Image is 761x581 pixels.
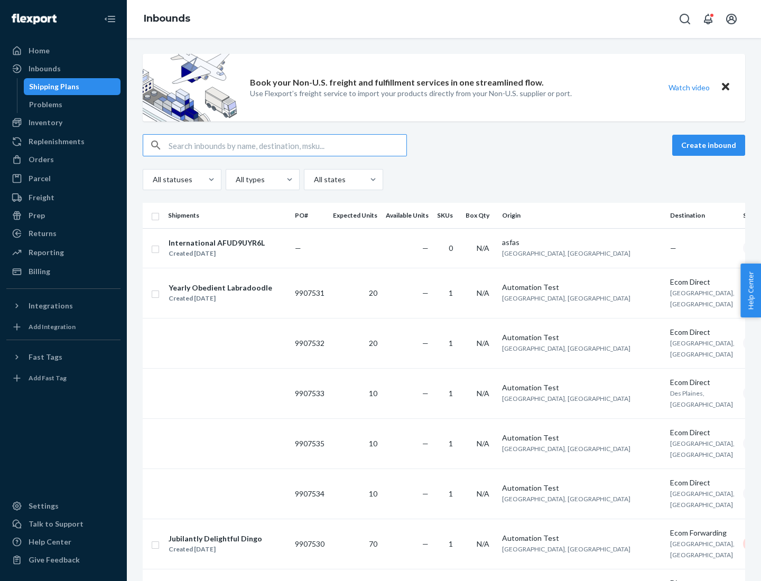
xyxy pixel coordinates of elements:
[477,489,489,498] span: N/A
[6,189,120,206] a: Freight
[422,389,429,398] span: —
[502,282,662,293] div: Automation Test
[502,382,662,393] div: Automation Test
[719,80,732,95] button: Close
[6,516,120,532] a: Talk to Support
[382,203,433,228] th: Available Units
[169,544,262,555] div: Created [DATE]
[169,238,265,248] div: International AFUD9UYR6L
[6,551,120,568] button: Give Feedback
[169,293,272,304] div: Created [DATE]
[461,203,498,228] th: Box Qty
[235,174,236,185] input: All types
[169,248,265,259] div: Created [DATE]
[670,389,733,408] span: Des Plaines, [GEOGRAPHIC_DATA]
[169,135,406,156] input: Search inbounds by name, destination, msku...
[670,540,735,559] span: [GEOGRAPHIC_DATA], [GEOGRAPHIC_DATA]
[369,389,377,398] span: 10
[29,154,54,165] div: Orders
[502,332,662,343] div: Automation Test
[477,243,489,252] span: N/A
[670,439,735,458] span: [GEOGRAPHIC_DATA], [GEOGRAPHIC_DATA]
[670,289,735,308] span: [GEOGRAPHIC_DATA], [GEOGRAPHIC_DATA]
[99,8,120,30] button: Close Navigation
[291,368,329,418] td: 9907533
[291,519,329,569] td: 9907530
[670,427,735,438] div: Ecom Direct
[6,318,120,335] a: Add Integration
[24,96,121,113] a: Problems
[12,14,57,24] img: Flexport logo
[422,288,429,297] span: —
[250,77,544,89] p: Book your Non-U.S. freight and fulfillment services in one streamlined flow.
[29,266,50,277] div: Billing
[449,539,453,548] span: 1
[29,301,73,311] div: Integrations
[29,555,80,565] div: Give Feedback
[502,249,630,257] span: [GEOGRAPHIC_DATA], [GEOGRAPHIC_DATA]
[291,418,329,468] td: 9907535
[498,203,666,228] th: Origin
[29,228,57,239] div: Returns
[250,88,572,99] p: Use Flexport’s freight service to import your products directly from your Non-U.S. supplier or port.
[433,203,461,228] th: SKUs
[502,545,630,553] span: [GEOGRAPHIC_DATA], [GEOGRAPHIC_DATA]
[29,537,71,547] div: Help Center
[477,339,489,348] span: N/A
[135,4,199,34] ol: breadcrumbs
[449,389,453,398] span: 1
[477,389,489,398] span: N/A
[477,439,489,448] span: N/A
[502,294,630,302] span: [GEOGRAPHIC_DATA], [GEOGRAPHIC_DATA]
[24,78,121,95] a: Shipping Plans
[672,135,745,156] button: Create inbound
[449,339,453,348] span: 1
[6,498,120,514] a: Settings
[662,80,717,95] button: Watch video
[422,439,429,448] span: —
[670,377,735,388] div: Ecom Direct
[29,192,54,203] div: Freight
[291,203,329,228] th: PO#
[29,99,62,110] div: Problems
[169,283,272,293] div: Yearly Obedient Labradoodle
[29,210,45,221] div: Prep
[29,373,67,382] div: Add Fast Tag
[740,264,761,317] button: Help Center
[670,528,735,538] div: Ecom Forwarding
[291,468,329,519] td: 9907534
[6,60,120,77] a: Inbounds
[502,433,662,443] div: Automation Test
[670,490,735,509] span: [GEOGRAPHIC_DATA], [GEOGRAPHIC_DATA]
[29,63,61,74] div: Inbounds
[29,136,85,147] div: Replenishments
[29,81,79,92] div: Shipping Plans
[152,174,153,185] input: All statuses
[6,349,120,366] button: Fast Tags
[6,533,120,550] a: Help Center
[502,445,630,453] span: [GEOGRAPHIC_DATA], [GEOGRAPHIC_DATA]
[449,489,453,498] span: 1
[502,344,630,352] span: [GEOGRAPHIC_DATA], [GEOGRAPHIC_DATA]
[502,395,630,402] span: [GEOGRAPHIC_DATA], [GEOGRAPHIC_DATA]
[313,174,314,185] input: All states
[144,13,190,24] a: Inbounds
[6,207,120,224] a: Prep
[29,501,59,511] div: Settings
[291,318,329,368] td: 9907532
[164,203,291,228] th: Shipments
[449,439,453,448] span: 1
[502,495,630,503] span: [GEOGRAPHIC_DATA], [GEOGRAPHIC_DATA]
[6,151,120,168] a: Orders
[422,339,429,348] span: —
[369,489,377,498] span: 10
[329,203,382,228] th: Expected Units
[6,297,120,314] button: Integrations
[666,203,739,228] th: Destination
[6,225,120,242] a: Returns
[422,539,429,548] span: —
[291,268,329,318] td: 9907531
[670,327,735,338] div: Ecom Direct
[29,117,62,128] div: Inventory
